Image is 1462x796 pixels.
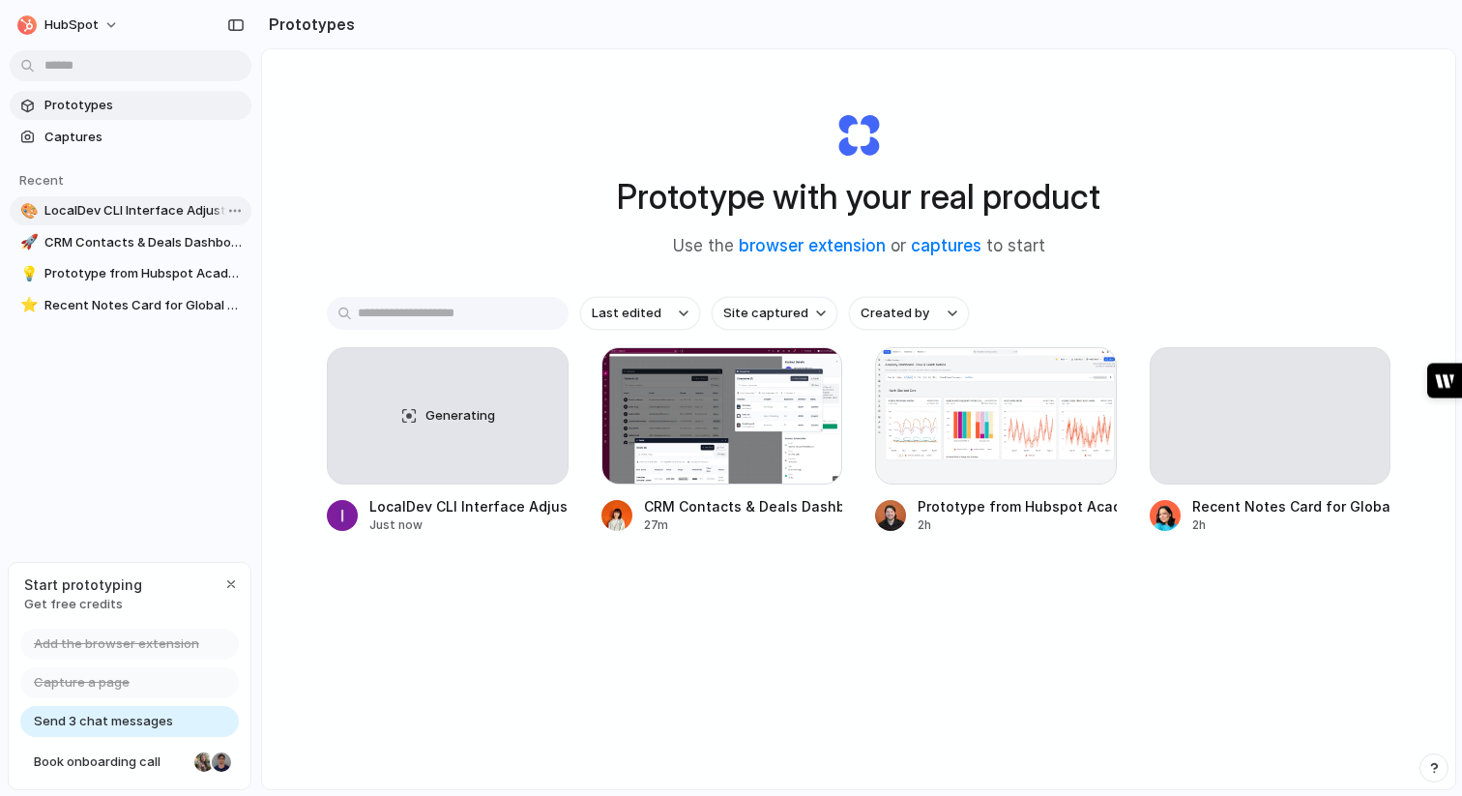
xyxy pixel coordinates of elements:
[20,294,34,316] div: ⭐
[911,236,981,255] a: captures
[34,712,173,731] span: Send 3 chat messages
[10,259,251,288] a: 💡Prototype from Hubspot Academy Dashboard
[369,516,569,534] div: Just now
[34,634,199,654] span: Add the browser extension
[20,200,34,222] div: 🎨
[34,752,187,772] span: Book onboarding call
[601,347,843,534] a: CRM Contacts & Deals DashboardCRM Contacts & Deals Dashboard27m
[712,297,837,330] button: Site captured
[44,201,244,221] span: LocalDev CLI Interface Adjustment
[918,496,1117,516] div: Prototype from Hubspot Academy Dashboard
[327,347,569,534] a: GeneratingLocalDev CLI Interface AdjustmentJust now
[44,15,99,35] span: HubSpot
[723,304,808,323] span: Site captured
[17,201,37,221] button: 🎨
[19,172,64,188] span: Recent
[10,91,251,120] a: Prototypes
[739,236,886,255] a: browser extension
[10,291,251,320] a: ⭐Recent Notes Card for Global Home
[918,516,1117,534] div: 2h
[617,171,1100,222] h1: Prototype with your real product
[20,263,34,285] div: 💡
[24,575,142,595] span: Start prototyping
[849,297,969,330] button: Created by
[673,234,1045,259] span: Use the or to start
[17,296,37,315] button: ⭐
[861,304,929,323] span: Created by
[1192,496,1391,516] div: Recent Notes Card for Global Home
[261,13,355,36] h2: Prototypes
[210,751,233,774] div: Christian Iacullo
[592,304,661,323] span: Last edited
[10,10,129,41] button: HubSpot
[644,496,843,516] div: CRM Contacts & Deals Dashboard
[1150,347,1391,534] a: Recent Notes Card for Global Home2h
[17,264,37,283] button: 💡
[44,128,244,147] span: Captures
[24,595,142,614] span: Get free credits
[44,96,244,115] span: Prototypes
[580,297,700,330] button: Last edited
[192,751,216,774] div: Nicole Kubica
[10,228,251,257] a: 🚀CRM Contacts & Deals Dashboard
[10,123,251,152] a: Captures
[17,233,37,252] button: 🚀
[10,196,251,225] a: 🎨LocalDev CLI Interface Adjustment
[20,231,34,253] div: 🚀
[875,347,1117,534] a: Prototype from Hubspot Academy DashboardPrototype from Hubspot Academy Dashboard2h
[20,747,239,778] a: Book onboarding call
[425,406,495,426] span: Generating
[644,516,843,534] div: 27m
[44,264,244,283] span: Prototype from Hubspot Academy Dashboard
[44,233,244,252] span: CRM Contacts & Deals Dashboard
[1192,516,1391,534] div: 2h
[369,496,569,516] div: LocalDev CLI Interface Adjustment
[44,296,244,315] span: Recent Notes Card for Global Home
[34,673,130,693] span: Capture a page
